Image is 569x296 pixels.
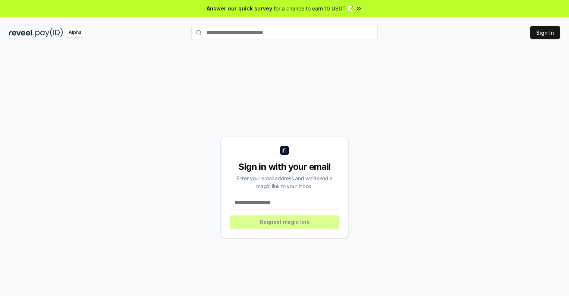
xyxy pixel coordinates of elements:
[274,4,353,12] span: for a chance to earn 10 USDT 📝
[9,28,34,37] img: reveel_dark
[530,26,560,39] button: Sign In
[230,161,339,173] div: Sign in with your email
[280,146,289,155] img: logo_small
[35,28,63,37] img: pay_id
[230,174,339,190] div: Enter your email address and we’ll send a magic link to your inbox.
[207,4,272,12] span: Answer our quick survey
[65,28,85,37] div: Alpha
